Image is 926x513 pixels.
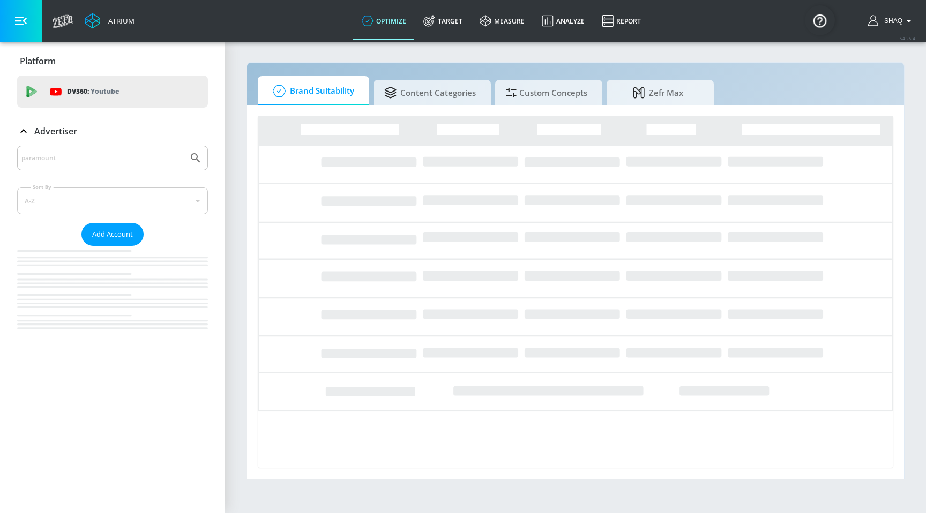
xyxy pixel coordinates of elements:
[805,5,835,35] button: Open Resource Center
[415,2,471,40] a: Target
[31,184,54,191] label: Sort By
[85,13,135,29] a: Atrium
[17,76,208,108] div: DV360: Youtube
[900,35,915,41] span: v 4.25.4
[21,151,184,165] input: Search by name
[81,223,144,246] button: Add Account
[268,78,354,104] span: Brand Suitability
[617,80,699,105] span: Zefr Max
[880,17,902,25] span: login as: shaquille.huang@zefr.com
[593,2,649,40] a: Report
[471,2,533,40] a: measure
[17,246,208,350] nav: list of Advertiser
[92,228,133,240] span: Add Account
[533,2,593,40] a: Analyze
[17,187,208,214] div: A-Z
[868,14,915,27] button: Shaq
[17,116,208,146] div: Advertiser
[17,146,208,350] div: Advertiser
[67,86,119,97] p: DV360:
[353,2,415,40] a: optimize
[34,125,77,137] p: Advertiser
[506,80,587,105] span: Custom Concepts
[20,55,56,67] p: Platform
[91,86,119,97] p: Youtube
[104,16,135,26] div: Atrium
[384,80,476,105] span: Content Categories
[17,46,208,76] div: Platform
